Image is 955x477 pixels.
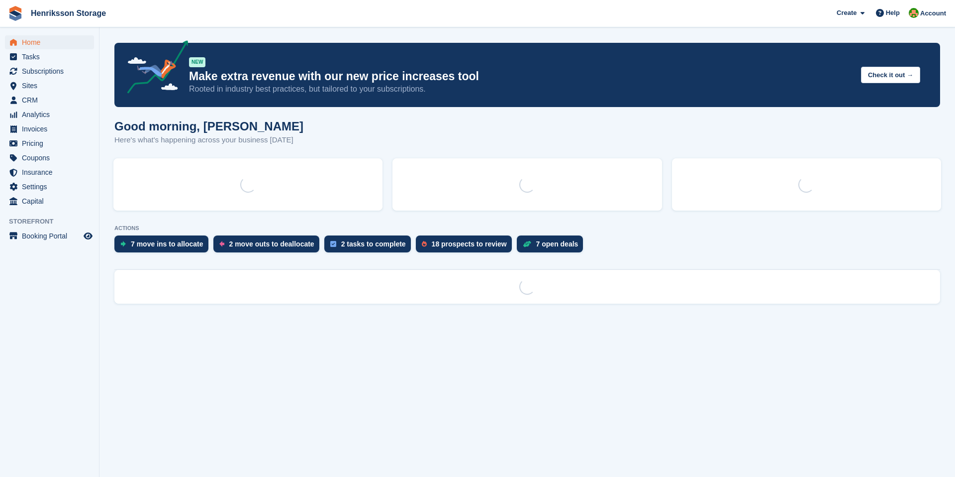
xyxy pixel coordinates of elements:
a: 2 tasks to complete [324,236,416,257]
a: menu [5,50,94,64]
a: menu [5,79,94,93]
p: Make extra revenue with our new price increases tool [189,69,853,84]
div: 2 move outs to deallocate [229,240,314,248]
img: move_outs_to_deallocate_icon-f764333ba52eb49d3ac5e1228854f67142a1ed5810a6f6cc68b1a99e826820c5.svg [219,241,224,247]
span: Analytics [22,108,82,121]
span: Settings [22,180,82,194]
span: Capital [22,194,82,208]
img: prospect-51fa495bee0391a8d652442698ab0144808aea92771e9ea1ae160a38d050c398.svg [422,241,427,247]
a: menu [5,64,94,78]
a: Preview store [82,230,94,242]
a: 2 move outs to deallocate [213,236,324,257]
span: Coupons [22,151,82,165]
div: 7 open deals [536,240,578,248]
p: Rooted in industry best practices, but tailored to your subscriptions. [189,84,853,95]
div: NEW [189,57,205,67]
a: menu [5,194,94,208]
span: Create [837,8,857,18]
div: 2 tasks to complete [341,240,406,248]
a: menu [5,151,94,165]
span: Sites [22,79,82,93]
img: deal-1b604bf984904fb50ccaf53a9ad4b4a5d6e5aea283cecdc64d6e3604feb123c2.svg [523,240,531,247]
span: Home [22,35,82,49]
a: menu [5,180,94,194]
a: 7 open deals [517,236,588,257]
span: Invoices [22,122,82,136]
img: Mikael Holmström [909,8,919,18]
a: 18 prospects to review [416,236,517,257]
div: 18 prospects to review [432,240,507,248]
span: CRM [22,93,82,107]
a: menu [5,229,94,243]
button: Check it out → [861,67,920,83]
a: 7 move ins to allocate [114,236,213,257]
span: Subscriptions [22,64,82,78]
h1: Good morning, [PERSON_NAME] [114,119,303,133]
span: Storefront [9,217,99,227]
span: Account [920,8,946,18]
div: 7 move ins to allocate [131,240,203,248]
a: menu [5,93,94,107]
span: Tasks [22,50,82,64]
a: Henriksson Storage [27,5,110,21]
a: menu [5,108,94,121]
img: stora-icon-8386f47178a22dfd0bd8f6a31ec36ba5ce8667c1dd55bd0f319d3a0aa187defe.svg [8,6,23,21]
img: move_ins_to_allocate_icon-fdf77a2bb77ea45bf5b3d319d69a93e2d87916cf1d5bf7949dd705db3b84f3ca.svg [120,241,126,247]
p: ACTIONS [114,225,940,232]
img: task-75834270c22a3079a89374b754ae025e5fb1db73e45f91037f5363f120a921f8.svg [330,241,336,247]
img: price-adjustments-announcement-icon-8257ccfd72463d97f412b2fc003d46551f7dbcb40ab6d574587a9cd5c0d94... [119,40,189,97]
p: Here's what's happening across your business [DATE] [114,134,303,146]
span: Insurance [22,165,82,179]
span: Pricing [22,136,82,150]
a: menu [5,122,94,136]
a: menu [5,136,94,150]
a: menu [5,35,94,49]
span: Booking Portal [22,229,82,243]
a: menu [5,165,94,179]
span: Help [886,8,900,18]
